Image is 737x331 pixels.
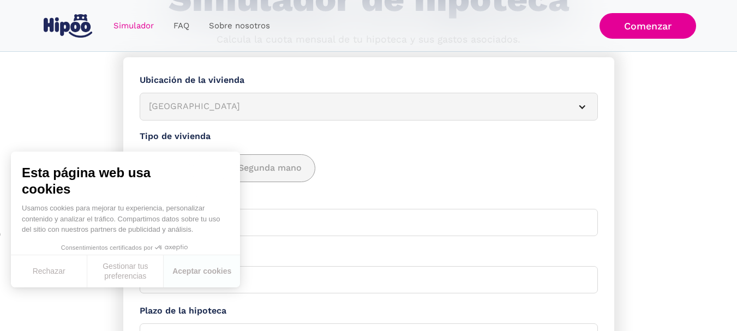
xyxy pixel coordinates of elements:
[41,10,95,42] a: home
[164,15,199,37] a: FAQ
[140,304,598,318] label: Plazo de la hipoteca
[140,154,598,182] div: add_description_here
[238,161,302,175] span: Segunda mano
[140,93,598,121] article: [GEOGRAPHIC_DATA]
[140,247,598,261] label: Ahorros aportados
[199,15,280,37] a: Sobre nosotros
[104,15,164,37] a: Simulador
[140,74,598,87] label: Ubicación de la vivienda
[149,100,562,113] div: [GEOGRAPHIC_DATA]
[140,190,598,204] label: Precio de vivienda
[140,130,598,143] label: Tipo de vivienda
[600,13,696,39] a: Comenzar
